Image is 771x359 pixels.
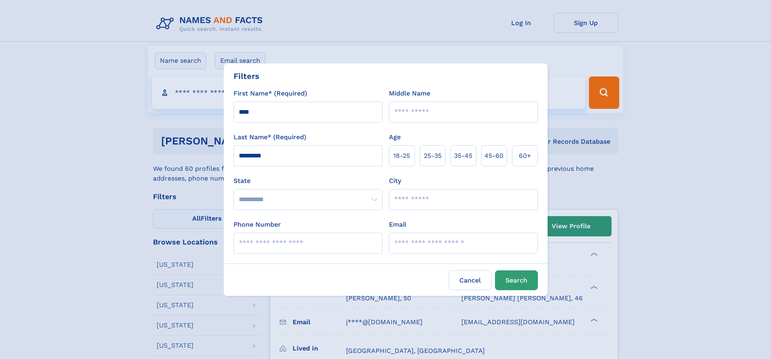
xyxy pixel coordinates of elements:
[454,151,472,161] span: 35‑45
[234,70,259,82] div: Filters
[389,220,406,229] label: Email
[389,176,401,186] label: City
[484,151,503,161] span: 45‑60
[495,270,538,290] button: Search
[389,89,430,98] label: Middle Name
[389,132,401,142] label: Age
[234,176,382,186] label: State
[424,151,442,161] span: 25‑35
[393,151,410,161] span: 18‑25
[234,89,307,98] label: First Name* (Required)
[449,270,492,290] label: Cancel
[234,132,306,142] label: Last Name* (Required)
[234,220,281,229] label: Phone Number
[519,151,531,161] span: 60+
